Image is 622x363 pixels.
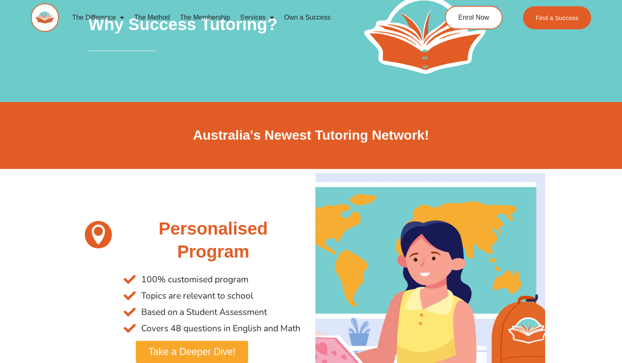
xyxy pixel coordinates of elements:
a: The Membership [175,8,235,27]
span: Take a Deeper Dive! [148,347,235,357]
a: The Difference [67,8,129,27]
h2: Personalised Program [124,217,302,263]
span: 100% customised program [139,271,249,288]
a: Enrol Now [445,6,503,29]
nav: Menu [67,8,413,27]
a: Find a Success [523,6,591,29]
span: Find a Success [536,15,579,21]
span: Enrol Now [458,14,489,21]
a: Own a Success [279,8,335,27]
h2: Australia's Newest Tutoring Network! [77,127,545,144]
span: Topics are relevant to school [139,288,253,304]
a: Take a Deeper Dive! [136,341,248,363]
span: Based on a Student Assessment [139,304,267,320]
a: The Method [129,8,175,27]
a: Services [235,8,279,27]
span: Covers 48 questions in English and Math [139,320,300,337]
